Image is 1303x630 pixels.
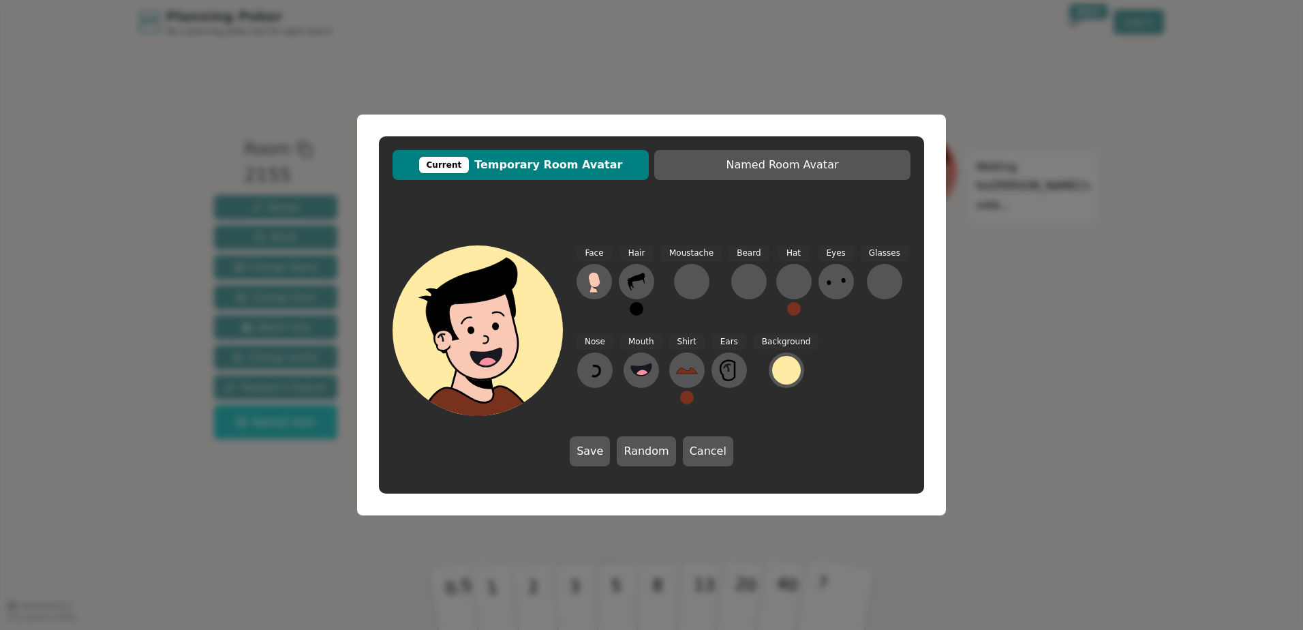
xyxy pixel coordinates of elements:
[577,334,613,350] span: Nose
[661,157,904,173] span: Named Room Avatar
[419,157,470,173] div: Current
[778,245,809,261] span: Hat
[399,157,642,173] span: Temporary Room Avatar
[754,334,819,350] span: Background
[617,436,675,466] button: Random
[669,334,705,350] span: Shirt
[712,334,746,350] span: Ears
[661,245,722,261] span: Moustache
[683,436,733,466] button: Cancel
[620,334,662,350] span: Mouth
[570,436,610,466] button: Save
[620,245,654,261] span: Hair
[818,245,854,261] span: Eyes
[577,245,611,261] span: Face
[654,150,910,180] button: Named Room Avatar
[861,245,908,261] span: Glasses
[393,150,649,180] button: CurrentTemporary Room Avatar
[729,245,769,261] span: Beard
